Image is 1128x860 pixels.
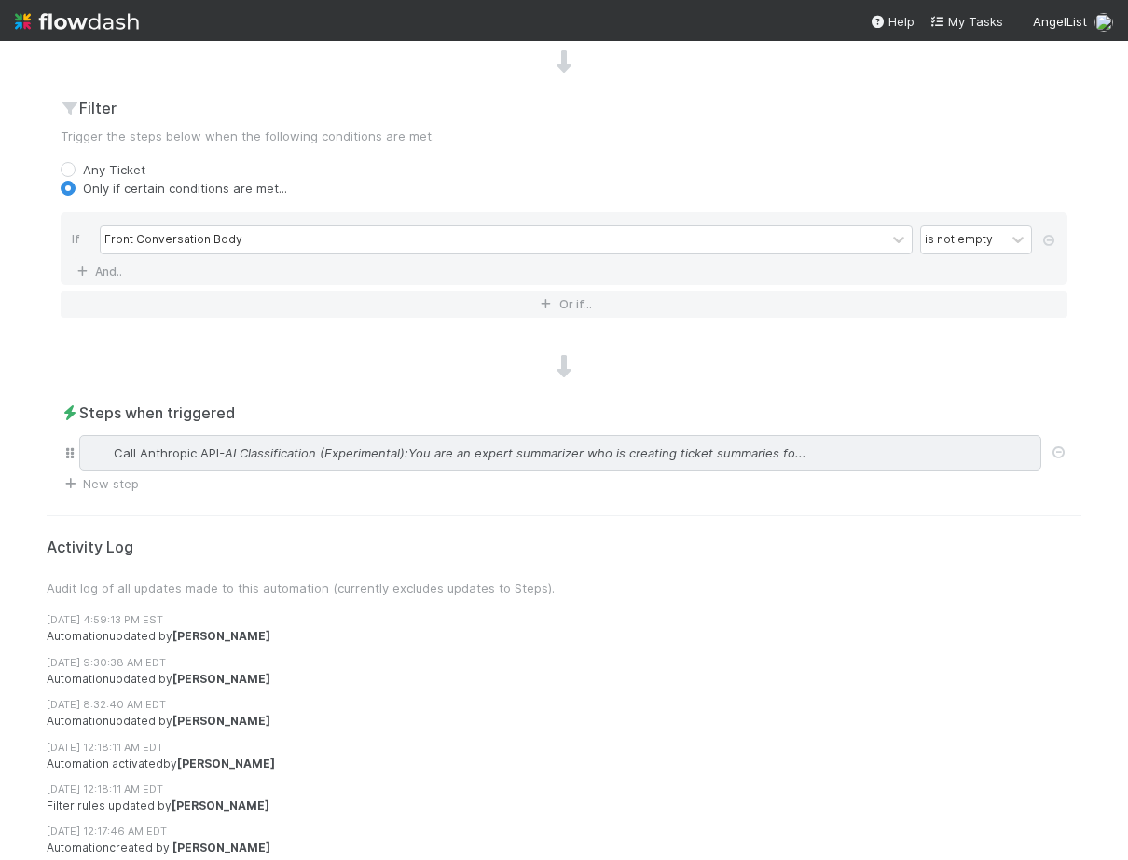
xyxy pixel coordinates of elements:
div: Help [870,12,915,31]
div: [DATE] 12:18:11 AM EDT [47,782,1097,798]
div: Automation updated by [47,628,1097,645]
div: Automation created by [47,840,1097,856]
div: [DATE] 4:59:13 PM EST [47,612,1097,628]
strong: [PERSON_NAME] [172,799,269,812]
div: Front Conversation Body [104,231,242,248]
img: logo-inverted-e16ddd16eac7371096b0.svg [15,6,139,37]
div: Filter rules updated by [47,798,1097,814]
strong: [PERSON_NAME] [172,840,270,854]
div: is not empty [925,231,993,248]
strong: [PERSON_NAME] [172,672,270,686]
div: [DATE] 12:17:46 AM EDT [47,824,1097,840]
div: Automation activated by [47,756,1097,772]
strong: [PERSON_NAME] [172,714,270,728]
p: Audit log of all updates made to this automation (currently excludes updates to Steps). [47,579,1081,597]
h2: Filter [61,97,1067,119]
a: And.. [72,258,131,285]
h5: Activity Log [47,539,1081,557]
div: [DATE] 12:18:11 AM EDT [47,740,1097,756]
span: AngelList [1033,14,1087,29]
button: Or if... [61,291,1067,318]
p: Trigger the steps below when the following conditions are met. [61,127,1067,145]
div: If [72,225,100,258]
img: avatar_7e1c67d1-c55a-4d71-9394-c171c6adeb61.png [1094,13,1113,32]
img: anthropic-logo-88d19f10a46303cdf31e.svg [88,446,106,459]
div: [DATE] 8:32:40 AM EDT [47,697,1097,713]
span: - AI Classification (Experimental):You are an expert summarizer who is creating ticket summaries ... [219,444,806,462]
a: New step [61,476,139,491]
label: Only if certain conditions are met... [83,179,287,198]
div: Automation updated by [47,671,1097,688]
strong: [PERSON_NAME] [172,629,270,643]
a: My Tasks [929,12,1003,31]
strong: [PERSON_NAME] [177,757,275,771]
div: Automation updated by [47,713,1097,730]
label: Any Ticket [83,160,145,179]
div: [DATE] 9:30:38 AM EDT [47,655,1097,671]
h2: Steps when triggered [61,402,1067,424]
span: My Tasks [929,14,1003,29]
span: Call Anthropic API [114,444,219,462]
